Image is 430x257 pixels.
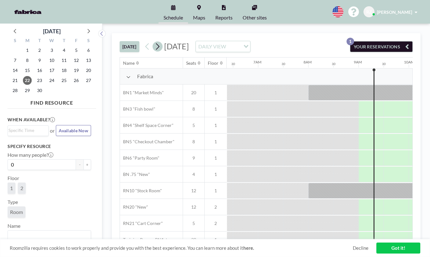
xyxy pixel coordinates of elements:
div: Search for option [8,126,48,135]
span: 1 [205,139,227,145]
img: organization-logo [10,6,46,18]
span: 2 [205,221,227,226]
input: Search for option [228,42,240,51]
span: Tuesday, September 23, 2025 [35,76,44,85]
span: Saturday, September 13, 2025 [84,56,93,65]
span: 5 [183,123,204,128]
span: 8 [183,139,204,145]
span: Friday, September 5, 2025 [72,46,81,55]
span: Friday, September 12, 2025 [72,56,81,65]
span: Saturday, September 6, 2025 [84,46,93,55]
span: Thursday, September 25, 2025 [60,76,68,85]
span: BN3 "Fish bowl" [120,106,155,112]
span: Wednesday, September 24, 2025 [47,76,56,85]
span: 1 [205,106,227,112]
span: 1 [205,237,227,243]
span: or [50,128,55,134]
span: Monday, September 22, 2025 [23,76,32,85]
span: Wednesday, September 3, 2025 [47,46,56,55]
div: 7AM [253,60,261,64]
p: 1 [347,38,354,45]
span: Sunday, September 28, 2025 [11,86,19,95]
span: Friday, September 26, 2025 [72,76,81,85]
span: Sunday, September 7, 2025 [11,56,19,65]
span: [DATE] [164,41,189,51]
label: Name [8,223,20,229]
span: Thursday, September 11, 2025 [60,56,68,65]
div: 30 [282,62,285,66]
span: 12 [183,204,204,210]
a: here. [243,245,254,251]
span: 2 [20,185,23,191]
span: DAILY VIEW [197,42,227,51]
label: Type [8,199,18,205]
span: Tuesday, September 2, 2025 [35,46,44,55]
div: W [46,37,58,45]
span: 8 [183,106,204,112]
span: 4 [183,172,204,177]
span: RN10 "Stock Room" [120,188,162,194]
span: Available Now [59,128,88,133]
span: 1 [205,155,227,161]
div: Seats [186,60,196,66]
div: Floor [208,60,218,66]
span: Tuesday, September 16, 2025 [35,66,44,75]
input: Search for option [8,127,45,134]
span: 2 [205,204,227,210]
span: Monday, September 8, 2025 [23,56,32,65]
div: 30 [231,62,235,66]
label: Floor [8,175,19,181]
span: RN21 "Cart Corner" [120,221,163,226]
span: Wednesday, September 10, 2025 [47,56,56,65]
span: Tuesday, September 30, 2025 [35,86,44,95]
span: Friday, September 19, 2025 [72,66,81,75]
div: F [70,37,82,45]
a: Got it! [376,243,420,254]
div: S [9,37,21,45]
span: Tuesday, September 9, 2025 [35,56,44,65]
div: T [58,37,70,45]
span: [PERSON_NAME] [377,9,412,15]
div: Name [123,60,135,66]
span: 20 [183,90,204,96]
span: RN20 "New" [120,204,148,210]
div: [DATE] [43,27,61,36]
div: Search for option [8,231,91,241]
div: T [34,37,46,45]
div: Search for option [196,41,250,52]
span: 1 [205,123,227,128]
div: S [82,37,94,45]
span: 1 [205,188,227,194]
span: BN5 "Checkout Chamber" [120,139,175,145]
h4: FIND RESOURCE [8,97,96,106]
span: Reports [215,15,233,20]
span: 30 [183,237,204,243]
span: Monday, September 15, 2025 [23,66,32,75]
a: Decline [353,245,368,251]
span: 1 [205,172,227,177]
span: Sunday, September 14, 2025 [11,66,19,75]
div: 30 [382,62,386,66]
span: Saturday, September 27, 2025 [84,76,93,85]
span: 1 [205,90,227,96]
div: 9AM [354,60,362,64]
span: Fabrica [137,73,153,79]
input: Search for option [8,232,87,240]
button: + [83,159,91,170]
span: 5 [183,221,204,226]
span: Thursday, September 4, 2025 [60,46,68,55]
span: BN4 "Shelf Space Corner" [120,123,174,128]
span: Wednesday, September 17, 2025 [47,66,56,75]
span: 9 [183,155,204,161]
label: How many people? [8,152,53,158]
span: Thursday, September 18, 2025 [60,66,68,75]
span: Saturday, September 20, 2025 [84,66,93,75]
button: [DATE] [120,41,139,52]
span: Schedule [164,15,183,20]
span: Room [10,209,23,215]
span: 1 [10,185,13,191]
div: M [21,37,34,45]
div: 10AM [404,60,414,64]
span: BN .75 "New" [120,172,150,177]
span: Roomzilla requires cookies to work properly and provide you with the best experience. You can lea... [10,245,353,251]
